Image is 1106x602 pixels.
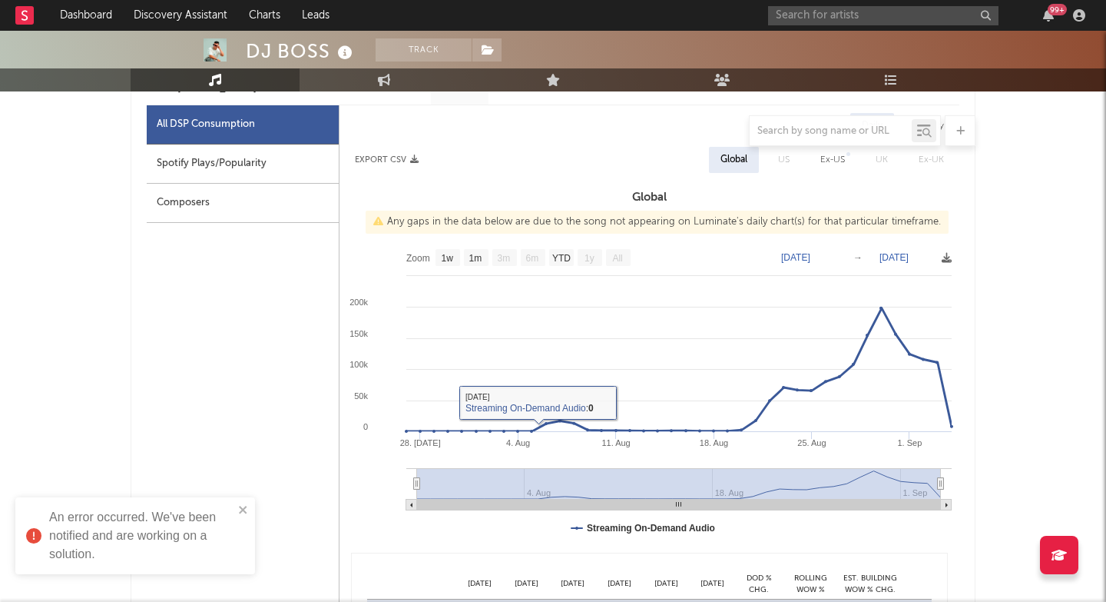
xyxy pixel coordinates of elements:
[349,298,368,307] text: 200k
[879,252,909,263] text: [DATE]
[469,253,482,264] text: 1m
[354,391,368,401] text: 50k
[498,253,511,264] text: 3m
[552,253,571,264] text: YTD
[689,578,736,590] div: [DATE]
[147,105,339,145] div: All DSP Consumption
[442,253,454,264] text: 1w
[612,253,622,264] text: All
[456,578,503,590] div: [DATE]
[782,573,839,595] div: Rolling WoW % Chg.
[839,573,901,595] div: Est. Building WoW % Chg.
[820,151,845,169] div: Ex-US
[1048,4,1067,15] div: 99 +
[147,145,339,184] div: Spotify Plays/Popularity
[503,578,550,590] div: [DATE]
[853,252,863,263] text: →
[1043,9,1054,22] button: 99+
[781,252,810,263] text: [DATE]
[850,113,894,139] div: Daily
[366,211,949,234] div: Any gaps in the data below are due to the song not appearing on Luminate's daily chart(s) for tha...
[797,438,826,447] text: 25. Aug
[601,438,630,447] text: 11. Aug
[49,508,233,564] div: An error occurred. We've been notified and are working on a solution.
[400,438,441,447] text: 28. [DATE]
[643,578,690,590] div: [DATE]
[355,155,419,165] button: Export CSV
[550,578,597,590] div: [DATE]
[526,253,539,264] text: 6m
[720,151,747,169] div: Global
[750,125,912,138] input: Search by song name or URL
[246,38,356,64] div: DJ BOSS
[363,422,368,431] text: 0
[406,253,430,264] text: Zoom
[238,504,249,518] button: close
[897,438,922,447] text: 1. Sep
[587,523,715,534] text: Streaming On-Demand Audio
[349,329,368,338] text: 150k
[902,113,955,139] div: Weekly
[700,438,728,447] text: 18. Aug
[147,184,339,223] div: Composers
[339,188,959,207] h3: Global
[506,438,530,447] text: 4. Aug
[349,360,368,369] text: 100k
[736,573,782,595] div: DoD % Chg.
[376,38,472,62] button: Track
[584,253,594,264] text: 1y
[596,578,643,590] div: [DATE]
[768,6,998,25] input: Search for artists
